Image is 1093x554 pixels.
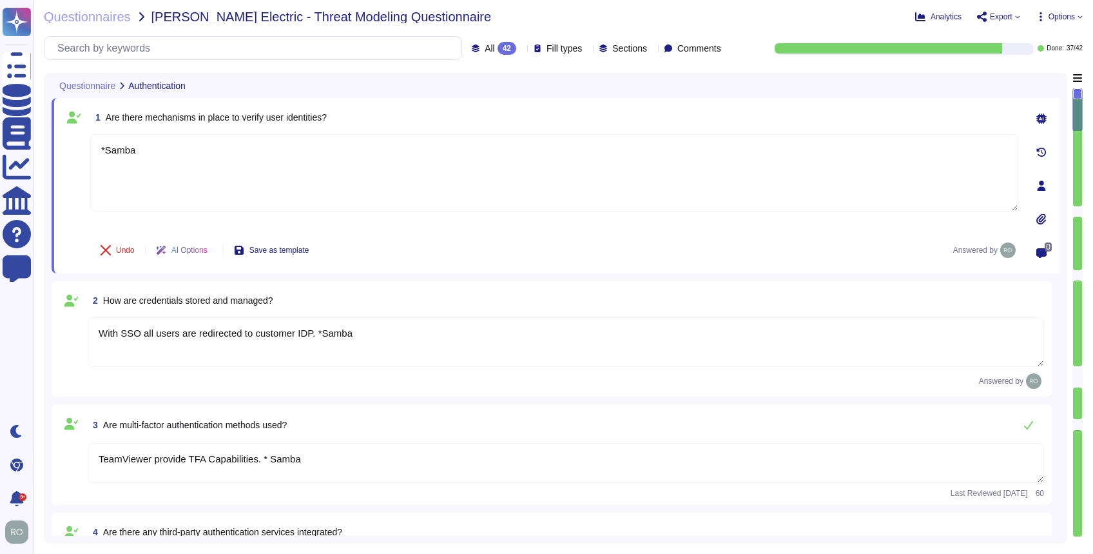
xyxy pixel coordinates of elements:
[151,10,492,23] span: [PERSON_NAME] Electric - Threat Modeling Questionnaire
[1000,242,1016,258] img: user
[59,81,115,90] span: Questionnaire
[88,443,1044,483] textarea: TeamViewer provide TFA Capabilities. * Samba
[979,377,1023,385] span: Answered by
[88,296,98,305] span: 2
[612,44,647,53] span: Sections
[953,246,998,254] span: Answered by
[1045,242,1052,252] span: 0
[88,420,98,430] span: 3
[19,493,26,501] div: 9+
[88,317,1044,367] textarea: With SSO all users are redirected to customer IDP. *Samba
[116,246,135,254] span: Undo
[951,490,1028,497] span: Last Reviewed [DATE]
[1049,13,1075,21] span: Options
[3,518,37,546] button: user
[915,12,962,22] button: Analytics
[990,13,1012,21] span: Export
[1067,45,1083,52] span: 37 / 42
[90,134,1018,212] textarea: *Samba
[51,37,461,59] input: Search by keywords
[249,246,309,254] span: Save as template
[1047,45,1064,52] span: Done:
[90,237,145,263] button: Undo
[103,527,342,537] span: Are there any third-party authentication services integrated?
[171,246,208,254] span: AI Options
[128,81,186,90] span: Authentication
[677,44,721,53] span: Comments
[5,520,28,544] img: user
[106,112,327,123] span: Are there mechanisms in place to verify user identities?
[498,42,516,55] div: 42
[103,295,273,306] span: How are credentials stored and managed?
[88,528,98,537] span: 4
[1026,373,1041,389] img: user
[103,420,287,430] span: Are multi-factor authentication methods used?
[44,10,131,23] span: Questionnaires
[485,44,495,53] span: All
[1033,490,1044,497] span: 60
[931,13,962,21] span: Analytics
[546,44,582,53] span: Fill types
[90,113,101,122] span: 1
[224,237,320,263] button: Save as template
